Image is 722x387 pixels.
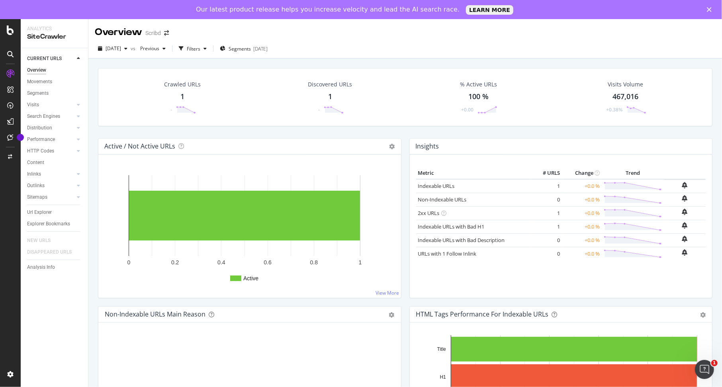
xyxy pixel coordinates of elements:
div: Segments [27,89,49,98]
a: DISAPPEARED URLS [27,248,80,256]
div: HTTP Codes [27,147,54,155]
td: +0.0 % [562,247,602,260]
div: 1 [328,92,332,102]
a: Visits [27,101,74,109]
i: Options [389,144,395,149]
div: CURRENT URLS [27,55,62,63]
div: +0.38% [606,106,622,113]
a: Overview [27,66,82,74]
a: Analysis Info [27,263,82,272]
span: Previous [137,45,159,52]
td: 1 [530,179,562,193]
a: HTTP Codes [27,147,74,155]
text: 0.8 [310,259,318,266]
a: Indexable URLs [418,182,455,190]
a: NEW URLS [27,236,59,245]
a: View More [376,289,399,296]
a: Performance [27,135,74,144]
div: +0.00 [461,106,474,113]
td: 1 [530,220,562,233]
th: # URLS [530,167,562,179]
text: 0.2 [171,259,179,266]
a: Indexable URLs with Bad Description [418,236,505,244]
h4: Active / Not Active URLs [104,141,175,152]
text: 0.4 [217,259,225,266]
div: Crawled URLs [164,80,201,88]
div: Movements [27,78,52,86]
div: - [318,106,320,113]
div: [DATE] [253,45,268,52]
a: Content [27,158,82,167]
div: gear [700,312,706,318]
a: Explorer Bookmarks [27,220,82,228]
div: Visits Volume [608,80,643,88]
td: 0 [530,247,562,260]
td: +0.0 % [562,179,602,193]
div: Inlinks [27,170,41,178]
a: Segments [27,89,82,98]
div: % Active URLs [460,80,497,88]
td: +0.0 % [562,206,602,220]
div: 100 % [468,92,489,102]
div: SiteCrawler [27,32,82,41]
td: +0.0 % [562,233,602,247]
a: URLs with 1 Follow Inlink [418,250,477,257]
div: 1 [180,92,184,102]
div: Overview [95,25,142,39]
div: A chart. [105,167,395,291]
a: Distribution [27,124,74,132]
div: Analysis Info [27,263,55,272]
div: bell-plus [682,236,688,242]
text: Active [243,275,258,281]
a: Url Explorer [27,208,82,217]
td: 0 [530,233,562,247]
th: Change [562,167,602,179]
div: Analytics [27,25,82,32]
h4: Insights [416,141,439,152]
div: DISAPPEARED URLS [27,248,72,256]
div: bell-plus [682,195,688,201]
div: Tooltip anchor [17,134,24,141]
div: arrow-right-arrow-left [164,30,169,36]
div: Url Explorer [27,208,52,217]
div: Outlinks [27,182,45,190]
a: Indexable URLs with Bad H1 [418,223,485,230]
div: bell-plus [682,182,688,188]
text: 0.6 [264,259,272,266]
div: Explorer Bookmarks [27,220,70,228]
th: Metric [416,167,530,179]
button: Filters [176,42,210,55]
td: 0 [530,193,562,206]
div: Content [27,158,44,167]
th: Trend [602,167,664,179]
span: vs [131,45,137,52]
div: HTML Tags Performance for Indexable URLs [416,310,549,318]
a: Non-Indexable URLs [418,196,467,203]
div: bell-plus [682,209,688,215]
span: 2025 Aug. 20th [106,45,121,52]
button: Segments[DATE] [217,42,271,55]
div: Overview [27,66,46,74]
div: Our latest product release helps you increase velocity and lead the AI search race. [196,6,460,14]
div: Scribd [145,29,161,37]
div: bell-plus [682,222,688,229]
a: 2xx URLs [418,209,440,217]
button: Previous [137,42,169,55]
div: Close [707,7,715,12]
div: Search Engines [27,112,60,121]
a: Movements [27,78,82,86]
div: Non-Indexable URLs Main Reason [105,310,205,318]
div: 467,016 [612,92,638,102]
td: +0.0 % [562,220,602,233]
div: Performance [27,135,55,144]
button: [DATE] [95,42,131,55]
a: CURRENT URLS [27,55,74,63]
a: LEARN MORE [466,5,513,15]
a: Outlinks [27,182,74,190]
span: 1 [711,360,718,366]
a: Search Engines [27,112,74,121]
div: Filters [187,45,200,52]
div: Visits [27,101,39,109]
iframe: Intercom live chat [695,360,714,379]
td: +0.0 % [562,193,602,206]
